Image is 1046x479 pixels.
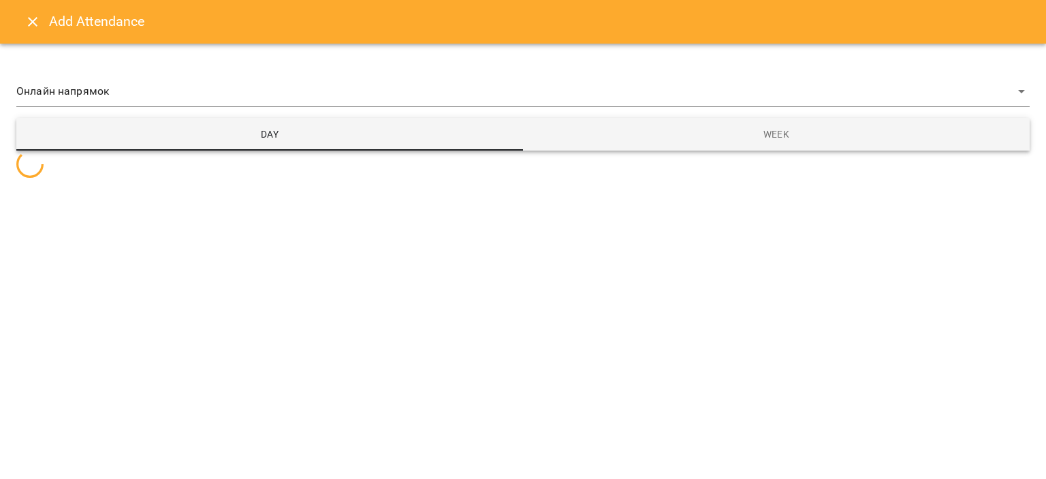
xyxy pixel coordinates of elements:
h6: Add Attendance [49,11,145,32]
span: Week [531,126,1021,142]
button: Close [16,5,49,38]
span: Day [25,126,515,142]
div: Онлайн напрямок [16,76,1030,107]
span: Онлайн напрямок [16,83,1013,99]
